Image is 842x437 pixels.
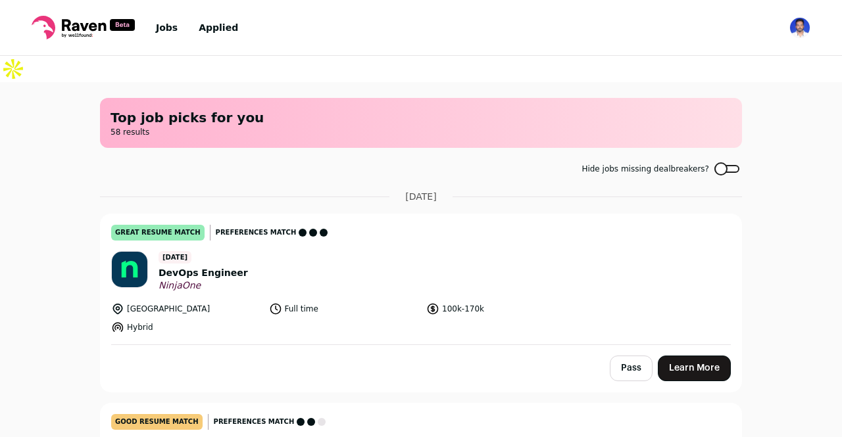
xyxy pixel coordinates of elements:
span: [DATE] [405,190,436,203]
li: Hybrid [111,321,261,334]
img: 16329026-medium_jpg [789,17,810,38]
a: Jobs [156,22,178,33]
span: Hide jobs missing dealbreakers? [582,164,709,174]
span: 58 results [111,127,731,137]
a: Applied [199,22,238,33]
span: Preferences match [214,415,295,428]
button: Pass [610,356,653,381]
span: Preferences match [216,226,297,239]
div: good resume match [111,414,203,430]
li: [GEOGRAPHIC_DATA] [111,302,261,315]
a: great resume match Preferences match [DATE] DevOps Engineer NinjaOne [GEOGRAPHIC_DATA] Full time ... [101,214,741,344]
span: [DATE] [159,251,191,264]
h1: Top job picks for you [111,108,731,127]
a: Learn More [658,356,731,381]
img: b3a33608d0420353fcae6615edc0dfb440c598d40e2708abac7219218398273b.jpg [112,252,147,287]
span: DevOps Engineer [159,266,248,280]
li: Full time [269,302,419,315]
div: great resume match [111,225,205,241]
button: Open dropdown [789,17,810,38]
li: 100k-170k [426,302,576,315]
span: NinjaOne [159,280,248,292]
